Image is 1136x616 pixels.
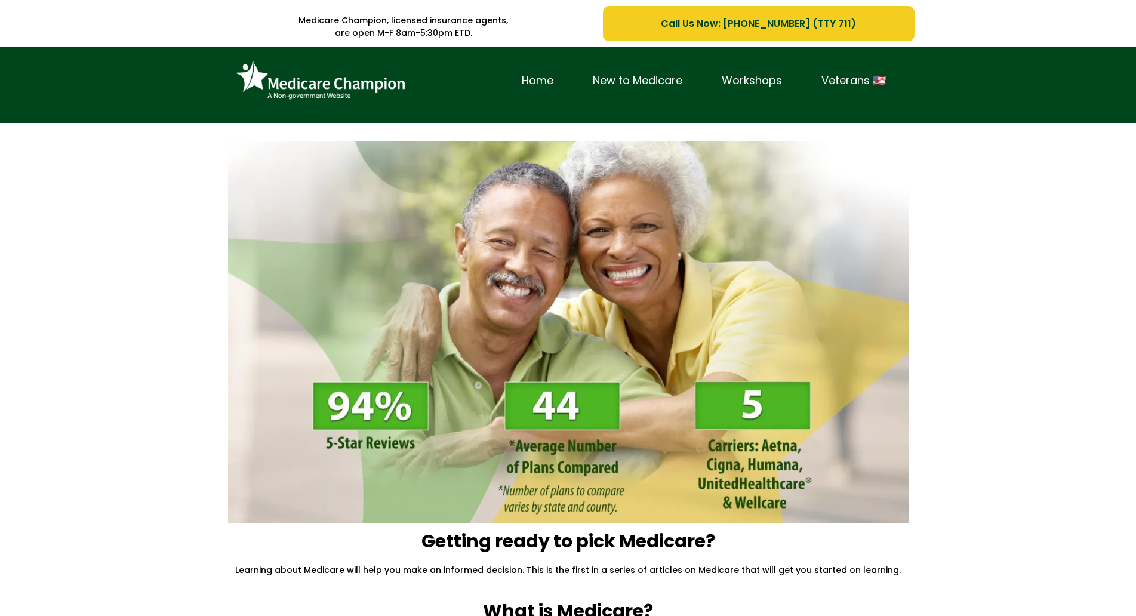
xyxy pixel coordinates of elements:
span: Call Us Now: [PHONE_NUMBER] (TTY 711) [661,16,856,31]
a: Workshops [702,72,802,90]
img: Brand Logo [231,56,410,105]
a: Home [502,72,573,90]
a: Veterans 🇺🇸 [802,72,906,90]
a: New to Medicare [573,72,702,90]
a: Call Us Now: 1-833-823-1990 (TTY 711) [603,6,914,41]
strong: Getting ready to pick Medicare? [421,528,715,554]
p: Learning about Medicare will help you make an informed decision. This is the first in a series of... [222,565,915,575]
p: Medicare Champion, licensed insurance agents, [222,14,586,27]
p: are open M-F 8am-5:30pm ETD. [222,27,586,39]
